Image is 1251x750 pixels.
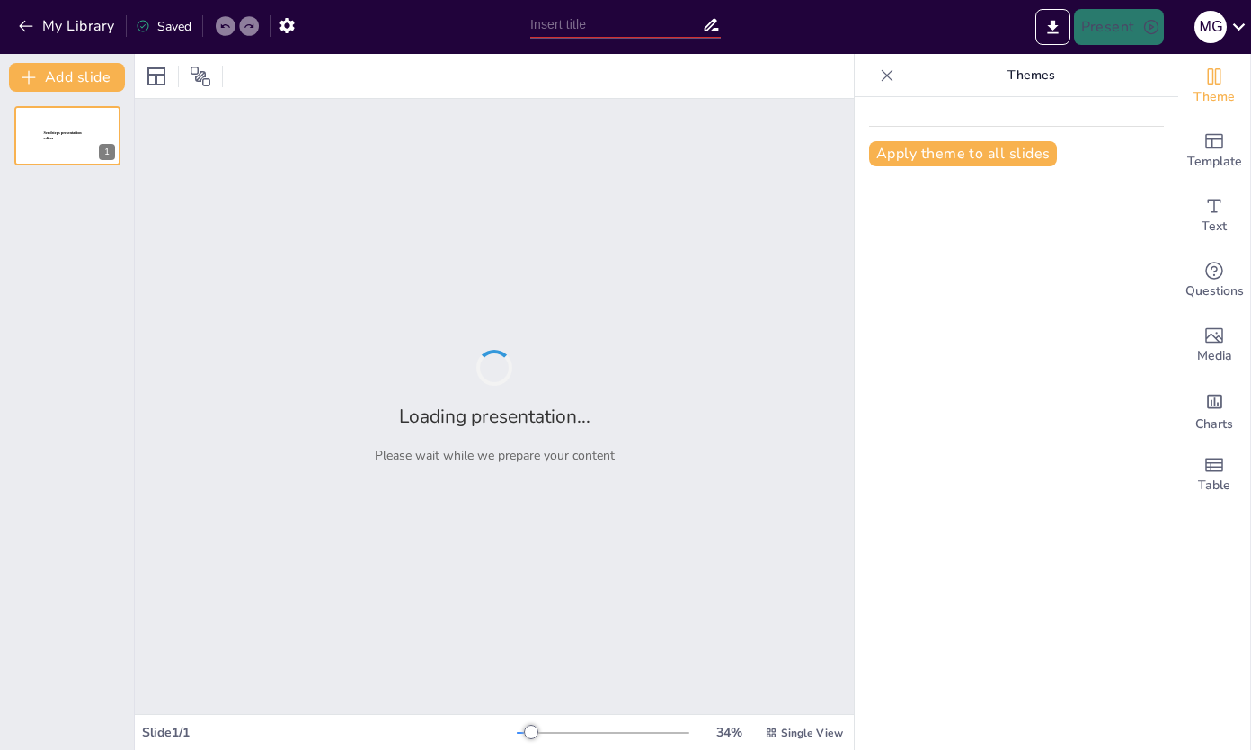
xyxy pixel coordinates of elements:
[142,62,171,91] div: Layout
[399,404,590,429] h2: Loading presentation...
[1178,378,1250,442] div: Add charts and graphs
[14,106,120,165] div: 1
[1194,9,1227,45] button: M G
[901,54,1160,97] p: Themes
[1193,87,1235,107] span: Theme
[1178,442,1250,507] div: Add a table
[13,12,122,40] button: My Library
[1194,11,1227,43] div: M G
[1185,281,1244,301] span: Questions
[142,724,517,741] div: Slide 1 / 1
[1202,217,1227,237] span: Text
[781,726,843,740] span: Single View
[1035,9,1070,45] button: Export to PowerPoint
[869,141,1057,166] button: Apply theme to all slides
[9,63,125,92] button: Add slide
[1197,346,1232,366] span: Media
[1195,415,1233,434] span: Charts
[1178,183,1250,248] div: Add text boxes
[1178,313,1250,378] div: Add images, graphics, shapes or video
[136,18,191,35] div: Saved
[190,66,211,87] span: Position
[375,447,615,464] p: Please wait while we prepare your content
[44,131,82,141] span: Sendsteps presentation editor
[1187,152,1242,172] span: Template
[530,12,702,38] input: Insert title
[707,724,750,741] div: 34 %
[1178,119,1250,183] div: Add ready made slides
[99,144,115,160] div: 1
[1178,54,1250,119] div: Change the overall theme
[1198,476,1230,496] span: Table
[1178,248,1250,313] div: Get real-time input from your audience
[1074,9,1164,45] button: Present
